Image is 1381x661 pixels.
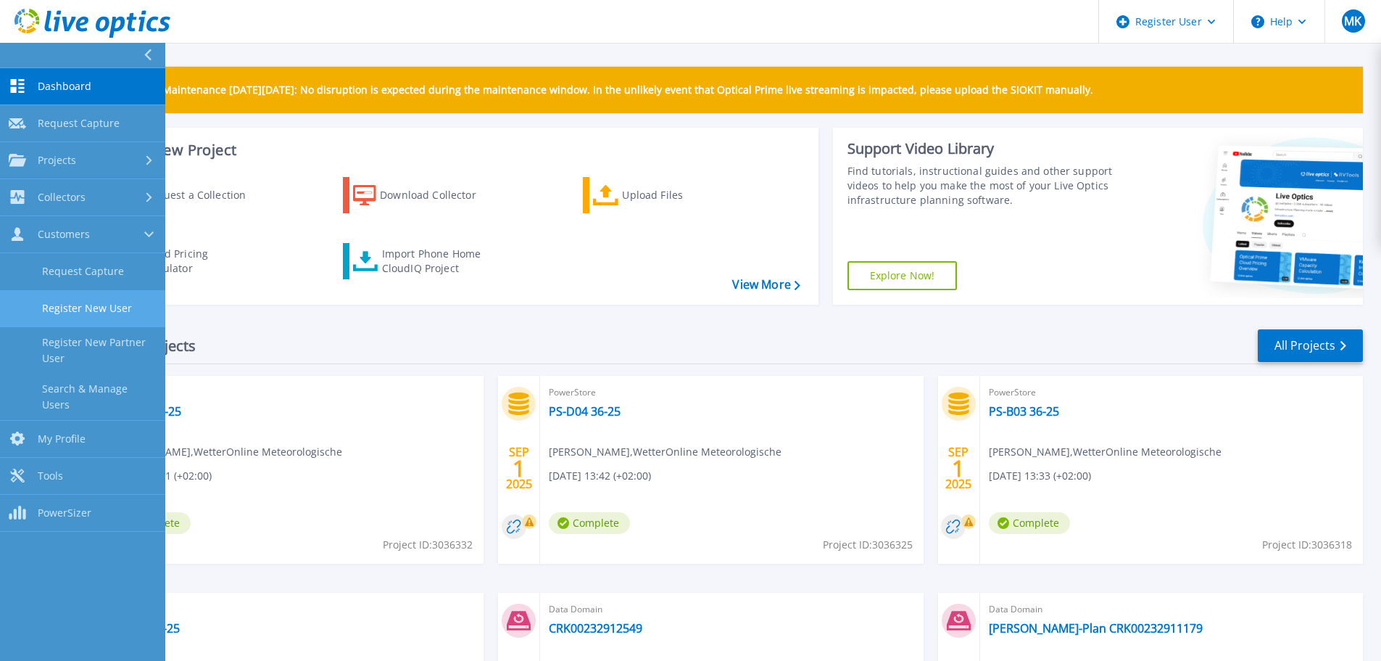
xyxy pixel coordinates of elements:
[1262,537,1352,553] span: Project ID: 3036318
[549,444,781,460] span: [PERSON_NAME] , WetterOnline Meteorologische
[847,139,1118,158] div: Support Video Library
[103,177,265,213] a: Request a Collection
[380,181,496,210] div: Download Collector
[732,278,800,292] a: View More
[823,537,913,553] span: Project ID: 3036325
[989,512,1070,534] span: Complete
[847,164,1118,208] div: Find tutorials, instructional guides and other support videos to help you make the most of your L...
[1344,15,1361,27] span: MK
[989,468,1091,484] span: [DATE] 13:33 (+02:00)
[989,404,1059,419] a: PS-B03 36-25
[583,177,745,213] a: Upload Files
[108,84,1093,96] p: Scheduled Maintenance [DATE][DATE]: No disruption is expected during the maintenance window. In t...
[989,621,1203,636] a: [PERSON_NAME]-Plan CRK00232911179
[144,181,260,210] div: Request a Collection
[989,444,1222,460] span: [PERSON_NAME] , WetterOnline Meteorologische
[382,247,495,276] div: Import Phone Home CloudIQ Project
[142,247,258,276] div: Cloud Pricing Calculator
[622,181,738,210] div: Upload Files
[952,462,965,475] span: 1
[109,385,475,401] span: PowerStore
[38,117,120,130] span: Request Capture
[38,506,91,520] span: PowerSizer
[1258,329,1363,362] a: All Projects
[549,385,914,401] span: PowerStore
[109,444,342,460] span: [PERSON_NAME] , WetterOnline Meteorologische
[549,404,621,419] a: PS-D04 36-25
[103,243,265,279] a: Cloud Pricing Calculator
[109,602,475,617] span: PowerStore
[505,442,533,495] div: SEP 2025
[383,537,473,553] span: Project ID: 3036332
[343,177,505,213] a: Download Collector
[38,228,90,241] span: Customers
[549,621,642,636] a: CRK00232912549
[38,80,91,93] span: Dashboard
[989,385,1354,401] span: PowerStore
[38,191,86,204] span: Collectors
[549,512,630,534] span: Complete
[549,602,914,617] span: Data Domain
[945,442,972,495] div: SEP 2025
[989,602,1354,617] span: Data Domain
[38,432,86,446] span: My Profile
[549,468,651,484] span: [DATE] 13:42 (+02:00)
[513,462,526,475] span: 1
[847,261,958,290] a: Explore Now!
[38,469,63,483] span: Tools
[38,154,76,167] span: Projects
[103,142,800,158] h3: Start a New Project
